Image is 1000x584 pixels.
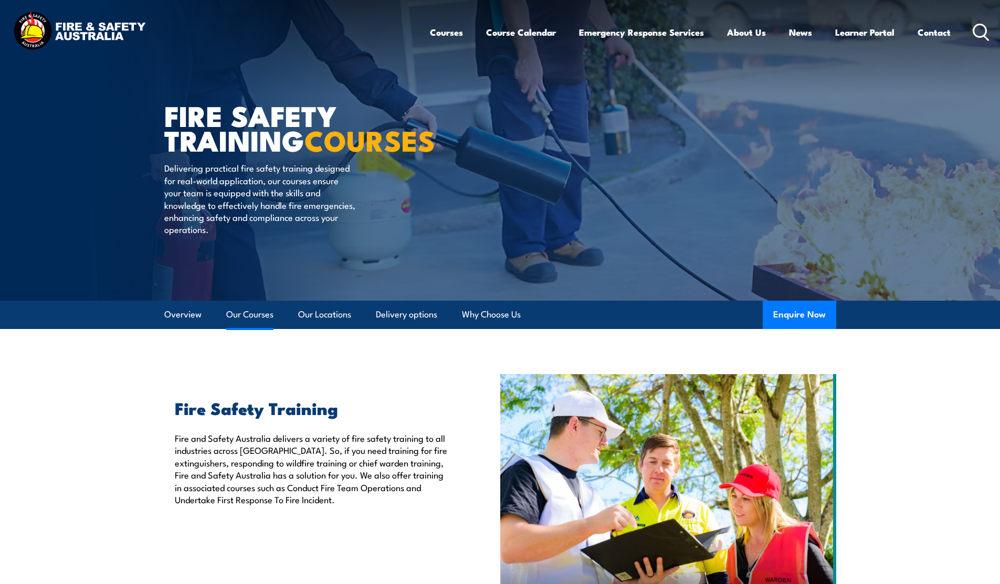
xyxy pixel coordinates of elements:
h1: FIRE SAFETY TRAINING [164,103,424,152]
a: Delivery options [376,301,437,328]
h2: Fire Safety Training [175,400,452,415]
button: Enquire Now [763,301,836,329]
a: Why Choose Us [462,301,521,328]
p: Fire and Safety Australia delivers a variety of fire safety training to all industries across [GE... [175,432,452,505]
a: Learner Portal [835,18,894,46]
a: Overview [164,301,202,328]
a: Emergency Response Services [579,18,704,46]
a: News [789,18,812,46]
a: Course Calendar [486,18,556,46]
a: Our Locations [298,301,351,328]
a: Our Courses [226,301,273,328]
strong: COURSES [304,118,435,161]
a: About Us [727,18,766,46]
a: Courses [430,18,463,46]
a: Contact [918,18,951,46]
p: Delivering practical fire safety training designed for real-world application, our courses ensure... [164,162,356,235]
